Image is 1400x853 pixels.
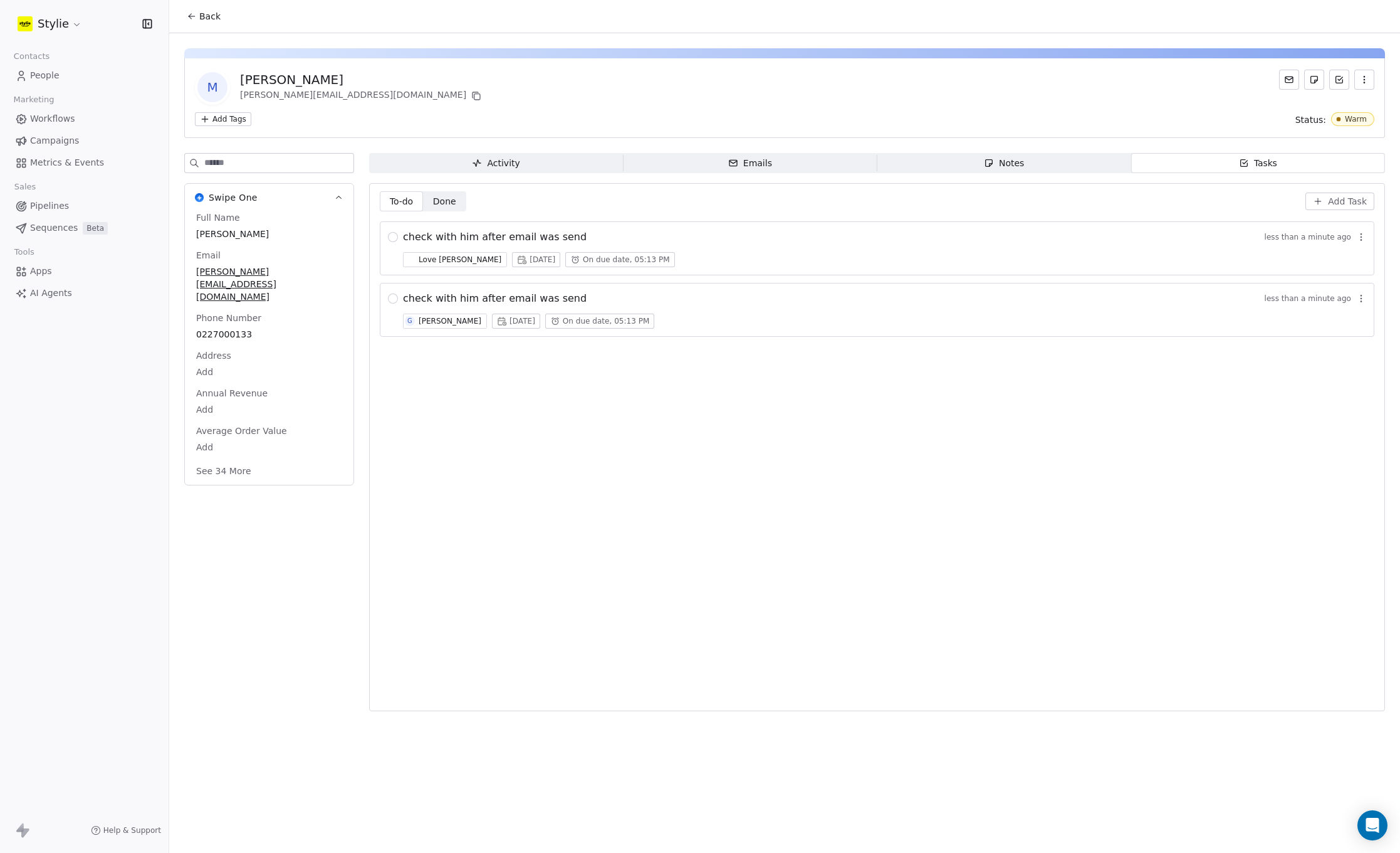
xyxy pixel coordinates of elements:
span: Workflows [30,112,75,125]
span: Sequences [30,221,78,235]
a: Campaigns [10,130,159,151]
button: See 34 More [189,460,259,482]
div: Swipe OneSwipe One [185,211,353,485]
img: stylie-square-yellow.svg [18,16,33,31]
span: Tools [9,243,39,262]
button: Add Tags [195,112,251,126]
button: [DATE] [492,314,540,329]
span: Contacts [8,47,55,66]
div: [PERSON_NAME][EMAIL_ADDRESS][DOMAIN_NAME] [240,88,484,103]
div: Notes [984,157,1024,170]
span: less than a minute ago [1265,232,1351,242]
button: On due date, 05:13 PM [545,314,655,329]
span: Full Name [194,211,243,224]
span: Phone Number [194,312,264,324]
span: [DATE] [530,255,555,265]
span: Marketing [8,90,60,109]
span: On due date, 05:13 PM [583,255,670,265]
span: Apps [30,265,52,278]
span: Metrics & Events [30,156,104,169]
span: Email [194,249,223,262]
span: AI Agents [30,287,72,300]
a: Workflows [10,109,159,129]
div: [PERSON_NAME] [240,71,484,88]
img: L [405,255,415,265]
div: Open Intercom Messenger [1357,810,1387,840]
span: Beta [83,222,108,235]
div: Emails [728,157,772,170]
button: On due date, 05:13 PM [565,252,675,267]
span: Pipelines [30,199,69,213]
span: People [30,69,60,82]
span: Status: [1295,114,1326,126]
a: AI Agents [10,283,159,304]
span: Campaigns [30,134,79,147]
button: Back [179,5,228,28]
button: Swipe OneSwipe One [185,184,353,211]
a: SequencesBeta [10,218,159,238]
span: On due date, 05:13 PM [563,316,650,326]
span: M [197,72,227,102]
span: check with him after email was send [403,230,587,245]
span: Stylie [38,16,69,32]
a: Pipelines [10,196,159,216]
div: Activity [472,157,520,170]
span: check with him after email was send [403,291,587,306]
span: Add [196,366,342,378]
button: Add Task [1305,193,1374,210]
button: Stylie [15,13,85,34]
a: Metrics & Events [10,152,159,173]
div: Warm [1345,115,1367,124]
span: [PERSON_NAME][EMAIL_ADDRESS][DOMAIN_NAME] [196,265,342,303]
span: Address [194,349,234,362]
span: less than a minute ago [1265,294,1351,304]
img: Swipe One [195,193,204,202]
span: Average Order Value [194,425,290,437]
a: Help & Support [91,825,161,835]
span: [DATE] [509,316,535,326]
span: Sales [9,177,41,196]
span: Annual Revenue [194,387,270,400]
span: [PERSON_NAME] [196,228,342,240]
a: Apps [10,261,159,282]
span: Done [433,195,456,208]
div: Love [PERSON_NAME] [419,255,501,264]
div: G [407,316,412,326]
span: Add [196,403,342,416]
span: Swipe One [209,191,258,204]
button: [DATE] [512,252,560,267]
span: Add [196,441,342,453]
a: People [10,65,159,86]
span: Add Task [1328,195,1367,208]
span: Back [199,10,221,23]
span: Help & Support [103,825,161,835]
span: 0227000133 [196,328,342,341]
div: [PERSON_NAME] [419,317,481,326]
